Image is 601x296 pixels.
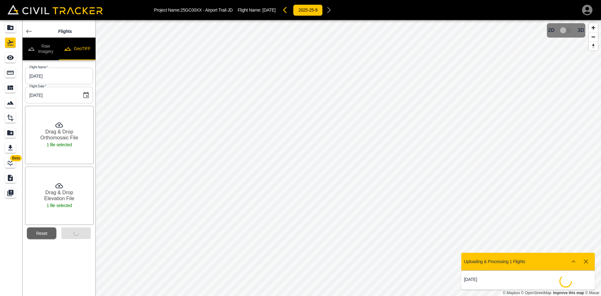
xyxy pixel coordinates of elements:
span: 2D [548,28,554,33]
button: 2025-25-9 [293,4,323,16]
span: [DATE] [262,8,275,13]
p: Project Name: 25GC00XX - Airport Trail-JD [154,8,233,13]
p: Uploading & Processing 1 Flights [464,259,525,264]
a: Mapbox [503,291,520,295]
span: 3D model not uploaded yet [557,24,575,36]
button: Zoom in [589,23,598,32]
p: Flight Name: [238,8,275,13]
p: [DATE] [464,277,528,282]
canvas: Map [95,20,601,296]
a: Maxar [585,291,599,295]
button: Show more [567,255,580,268]
button: Reset bearing to north [589,41,598,50]
a: OpenStreetMap [521,291,552,295]
img: Civil Tracker [8,5,103,14]
span: Processing [559,275,573,288]
span: 3D [578,28,584,33]
a: Map feedback [553,291,584,295]
button: Zoom out [589,32,598,41]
